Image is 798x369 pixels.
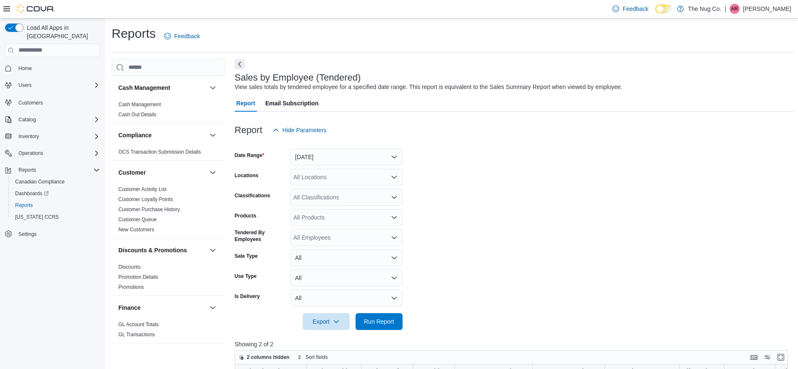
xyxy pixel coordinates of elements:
[118,274,158,280] a: Promotion Details
[2,96,103,108] button: Customers
[235,73,361,83] h3: Sales by Employee (Tendered)
[15,202,33,209] span: Reports
[364,317,394,326] span: Run Report
[12,177,68,187] a: Canadian Compliance
[118,196,173,202] a: Customer Loyalty Points
[118,321,159,328] span: GL Account Totals
[391,234,398,241] button: Open list of options
[208,350,218,360] button: Inventory
[235,125,262,135] h3: Report
[743,4,791,14] p: [PERSON_NAME]
[208,130,218,140] button: Compliance
[118,84,206,92] button: Cash Management
[308,313,345,330] span: Export
[12,188,100,199] span: Dashboards
[290,149,403,165] button: [DATE]
[118,216,157,223] span: Customer Queue
[290,270,403,286] button: All
[112,147,225,160] div: Compliance
[15,229,100,239] span: Settings
[18,82,31,89] span: Users
[118,264,141,270] a: Discounts
[235,212,256,219] label: Products
[112,25,156,42] h1: Reports
[118,227,154,233] a: New Customers
[15,63,35,73] a: Home
[290,290,403,306] button: All
[118,206,180,213] span: Customer Purchase History
[118,304,141,312] h3: Finance
[15,148,47,158] button: Operations
[235,293,260,300] label: Is Delivery
[2,131,103,142] button: Inventory
[118,351,145,359] h3: Inventory
[609,0,651,17] a: Feedback
[15,190,49,197] span: Dashboards
[15,178,65,185] span: Canadian Compliance
[8,188,103,199] a: Dashboards
[208,245,218,255] button: Discounts & Promotions
[18,99,43,106] span: Customers
[118,322,159,327] a: GL Account Totals
[2,147,103,159] button: Operations
[15,131,100,141] span: Inventory
[118,217,157,222] a: Customer Queue
[18,65,32,72] span: Home
[391,194,398,201] button: Open list of options
[18,133,39,140] span: Inventory
[2,62,103,74] button: Home
[118,84,170,92] h3: Cash Management
[235,253,258,259] label: Sale Type
[208,303,218,313] button: Finance
[730,4,740,14] div: Alex Roerick
[235,172,259,179] label: Locations
[236,95,255,112] span: Report
[235,340,794,348] p: Showing 2 of 2
[235,152,264,159] label: Date Range
[247,354,290,361] span: 2 columns hidden
[8,199,103,211] button: Reports
[688,4,721,14] p: The Nug Co.
[118,246,206,254] button: Discounts & Promotions
[17,5,55,13] img: Cova
[8,211,103,223] button: [US_STATE] CCRS
[235,273,256,280] label: Use Type
[235,59,245,69] button: Next
[118,284,144,290] a: Promotions
[776,352,786,362] button: Enter fullscreen
[174,32,200,40] span: Feedback
[118,131,152,139] h3: Compliance
[12,200,100,210] span: Reports
[294,352,331,362] button: Sort fields
[118,186,167,193] span: Customer Activity List
[161,28,203,44] a: Feedback
[283,126,327,134] span: Hide Parameters
[290,249,403,266] button: All
[731,4,738,14] span: AR
[15,115,39,125] button: Catalog
[15,148,100,158] span: Operations
[118,101,161,108] span: Cash Management
[15,131,42,141] button: Inventory
[208,167,218,178] button: Customer
[15,115,100,125] span: Catalog
[118,168,206,177] button: Customer
[391,214,398,221] button: Open list of options
[235,352,293,362] button: 2 columns hidden
[24,24,100,40] span: Load All Apps in [GEOGRAPHIC_DATA]
[623,5,648,13] span: Feedback
[15,229,40,239] a: Settings
[18,167,36,173] span: Reports
[118,207,180,212] a: Customer Purchase History
[2,79,103,91] button: Users
[118,186,167,192] a: Customer Activity List
[5,59,100,262] nav: Complex example
[118,196,173,203] span: Customer Loyalty Points
[118,351,206,359] button: Inventory
[235,229,287,243] label: Tendered By Employees
[15,165,39,175] button: Reports
[18,231,37,238] span: Settings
